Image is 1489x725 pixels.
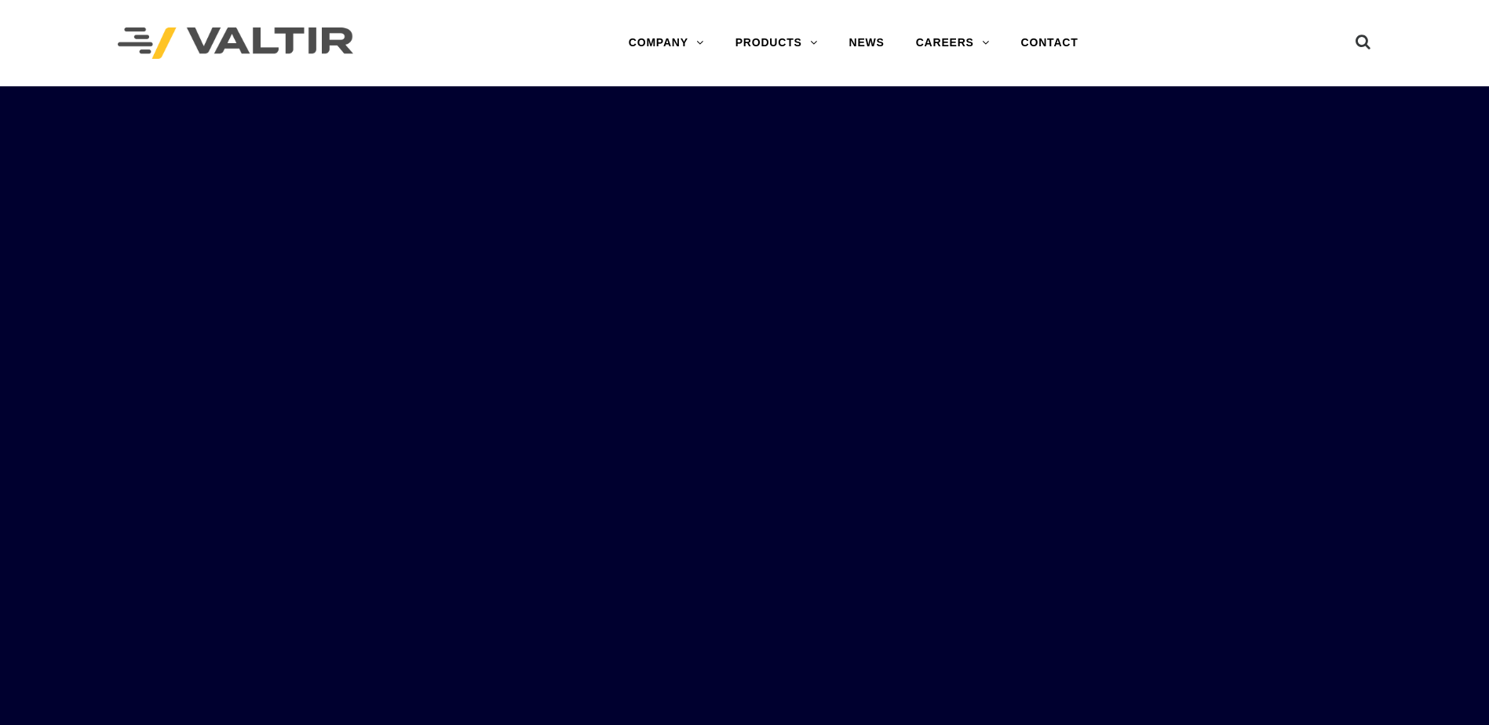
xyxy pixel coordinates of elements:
a: PRODUCTS [720,27,834,59]
a: CONTACT [1005,27,1094,59]
a: COMPANY [613,27,720,59]
a: NEWS [834,27,900,59]
a: CAREERS [900,27,1005,59]
img: Valtir [118,27,353,60]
